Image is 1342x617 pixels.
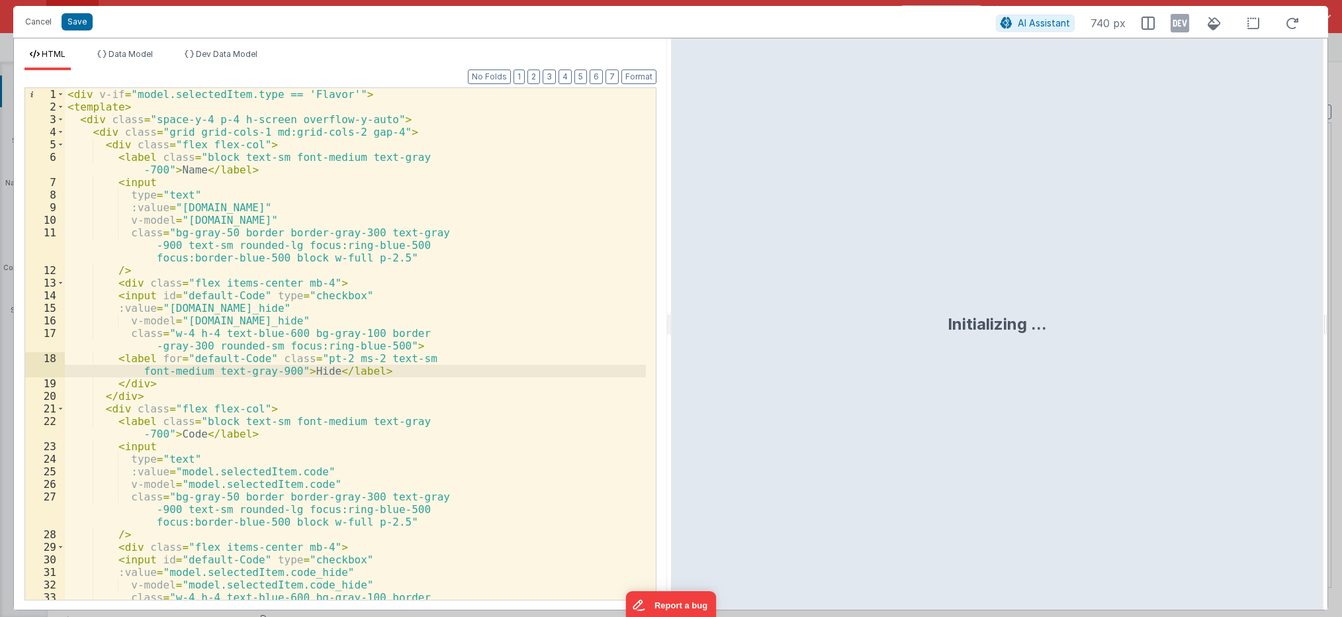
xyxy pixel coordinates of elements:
div: 8 [25,189,65,201]
div: 20 [25,390,65,403]
div: 23 [25,440,65,453]
span: Data Model [109,49,153,59]
div: 28 [25,528,65,541]
div: 27 [25,491,65,528]
div: 24 [25,453,65,465]
button: Cancel [19,13,58,31]
div: 4 [25,126,65,138]
button: 3 [543,70,556,84]
button: 2 [527,70,540,84]
div: 7 [25,176,65,189]
button: No Folds [468,70,511,84]
div: 14 [25,289,65,302]
button: AI Assistant [996,15,1075,32]
div: 17 [25,327,65,352]
div: 16 [25,314,65,327]
span: HTML [42,49,66,59]
div: 6 [25,151,65,176]
div: 2 [25,101,65,113]
div: 18 [25,352,65,377]
div: 12 [25,264,65,277]
div: 25 [25,465,65,478]
div: 13 [25,277,65,289]
button: Save [62,13,93,30]
span: 740 px [1091,15,1126,31]
div: 21 [25,403,65,415]
div: 30 [25,553,65,566]
div: 1 [25,88,65,101]
button: 1 [514,70,525,84]
div: 10 [25,214,65,226]
div: 9 [25,201,65,214]
button: 7 [605,70,619,84]
div: 3 [25,113,65,126]
div: 26 [25,478,65,491]
div: Initializing ... [948,314,1047,335]
div: 11 [25,226,65,264]
button: Format [621,70,656,84]
button: 5 [574,70,587,84]
div: 15 [25,302,65,314]
div: 33 [25,591,65,616]
div: 5 [25,138,65,151]
div: 29 [25,541,65,553]
button: 4 [559,70,572,84]
span: Dev Data Model [196,49,257,59]
div: 22 [25,415,65,440]
div: 31 [25,566,65,579]
button: 6 [590,70,603,84]
span: AI Assistant [1018,17,1070,28]
div: 32 [25,579,65,591]
div: 19 [25,377,65,390]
